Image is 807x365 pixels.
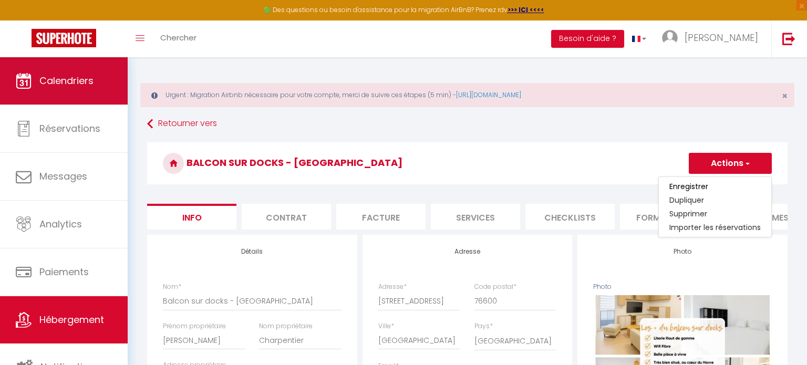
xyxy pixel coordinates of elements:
button: Close [782,91,788,101]
div: Urgent : Migration Airbnb nécessaire pour votre compte, merci de suivre ces étapes (5 min) - [140,83,794,107]
span: Chercher [160,32,196,43]
a: Supprimer [659,207,771,221]
span: [PERSON_NAME] [685,31,758,44]
li: Services [431,204,520,230]
label: Prénom propriétaire [163,321,226,331]
label: Code postal [474,282,516,292]
h4: Adresse [378,248,557,255]
li: Formulaires [620,204,709,230]
img: ... [662,30,678,46]
h4: Détails [163,248,342,255]
span: Paiements [39,265,89,278]
label: Pays [474,321,493,331]
img: logout [782,32,795,45]
label: Nom propriétaire [259,321,313,331]
span: Messages [39,170,87,183]
a: [URL][DOMAIN_NAME] [456,90,521,99]
li: Facture [336,204,426,230]
a: Retourner vers [147,114,788,133]
label: Photo [593,282,612,292]
li: Info [147,204,236,230]
label: Nom [163,282,181,292]
h3: Balcon sur docks - [GEOGRAPHIC_DATA] [147,142,788,184]
a: ... [PERSON_NAME] [654,20,771,57]
li: Checklists [525,204,615,230]
li: Contrat [242,204,331,230]
h4: Photo [593,248,772,255]
a: Dupliquer [659,193,771,207]
img: Super Booking [32,29,96,47]
span: × [782,89,788,102]
a: Chercher [152,20,204,57]
a: Importer les réservations [659,221,771,234]
input: Enregistrer [669,181,708,192]
span: Réservations [39,122,100,135]
span: Hébergement [39,313,104,326]
a: >>> ICI <<<< [508,5,544,14]
label: Adresse [378,282,407,292]
span: Calendriers [39,74,94,87]
span: Analytics [39,217,82,231]
button: Besoin d'aide ? [551,30,624,48]
button: Actions [689,153,772,174]
label: Ville [378,321,394,331]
